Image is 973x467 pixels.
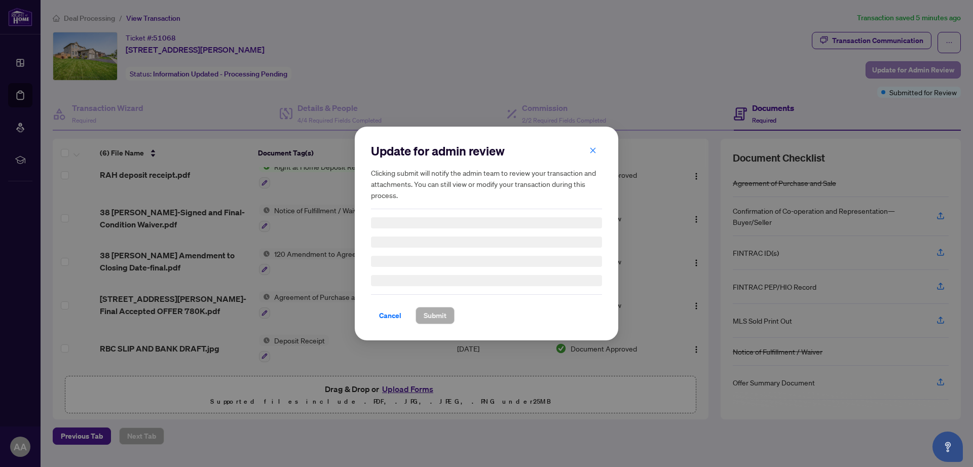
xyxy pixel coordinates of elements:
[416,307,455,324] button: Submit
[371,143,602,159] h2: Update for admin review
[371,167,602,201] h5: Clicking submit will notify the admin team to review your transaction and attachments. You can st...
[589,147,596,154] span: close
[379,307,401,324] span: Cancel
[932,432,963,462] button: Open asap
[371,307,409,324] button: Cancel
